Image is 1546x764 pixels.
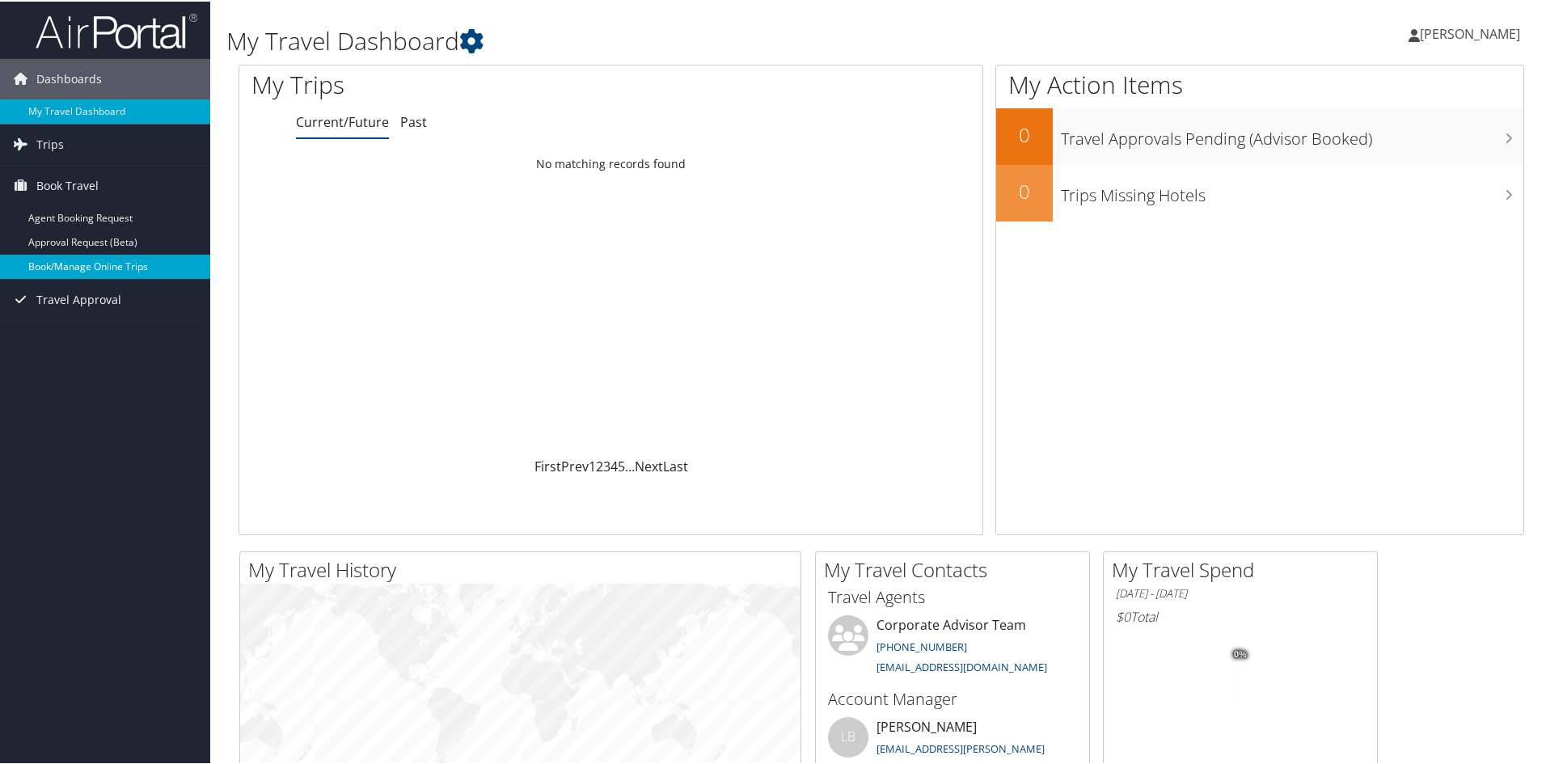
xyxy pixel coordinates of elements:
[603,456,610,474] a: 3
[400,112,427,129] a: Past
[618,456,625,474] a: 5
[663,456,688,474] a: Last
[824,555,1089,582] h2: My Travel Contacts
[820,614,1085,680] li: Corporate Advisor Team
[561,456,589,474] a: Prev
[36,123,64,163] span: Trips
[996,107,1523,163] a: 0Travel Approvals Pending (Advisor Booked)
[1234,648,1247,658] tspan: 0%
[296,112,389,129] a: Current/Future
[534,456,561,474] a: First
[828,686,1077,709] h3: Account Manager
[1420,23,1520,41] span: [PERSON_NAME]
[36,278,121,319] span: Travel Approval
[610,456,618,474] a: 4
[248,555,800,582] h2: My Travel History
[996,120,1053,147] h2: 0
[226,23,1100,57] h1: My Travel Dashboard
[239,148,982,177] td: No matching records found
[876,638,967,652] a: [PHONE_NUMBER]
[36,164,99,205] span: Book Travel
[1116,606,1365,624] h6: Total
[828,585,1077,607] h3: Travel Agents
[876,658,1047,673] a: [EMAIL_ADDRESS][DOMAIN_NAME]
[1112,555,1377,582] h2: My Travel Spend
[596,456,603,474] a: 2
[625,456,635,474] span: …
[635,456,663,474] a: Next
[996,176,1053,204] h2: 0
[251,66,661,100] h1: My Trips
[36,57,102,98] span: Dashboards
[36,11,197,49] img: airportal-logo.png
[1409,8,1536,57] a: [PERSON_NAME]
[1116,585,1365,600] h6: [DATE] - [DATE]
[589,456,596,474] a: 1
[1061,118,1523,149] h3: Travel Approvals Pending (Advisor Booked)
[828,715,868,756] div: LB
[1116,606,1130,624] span: $0
[996,66,1523,100] h1: My Action Items
[996,163,1523,220] a: 0Trips Missing Hotels
[1061,175,1523,205] h3: Trips Missing Hotels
